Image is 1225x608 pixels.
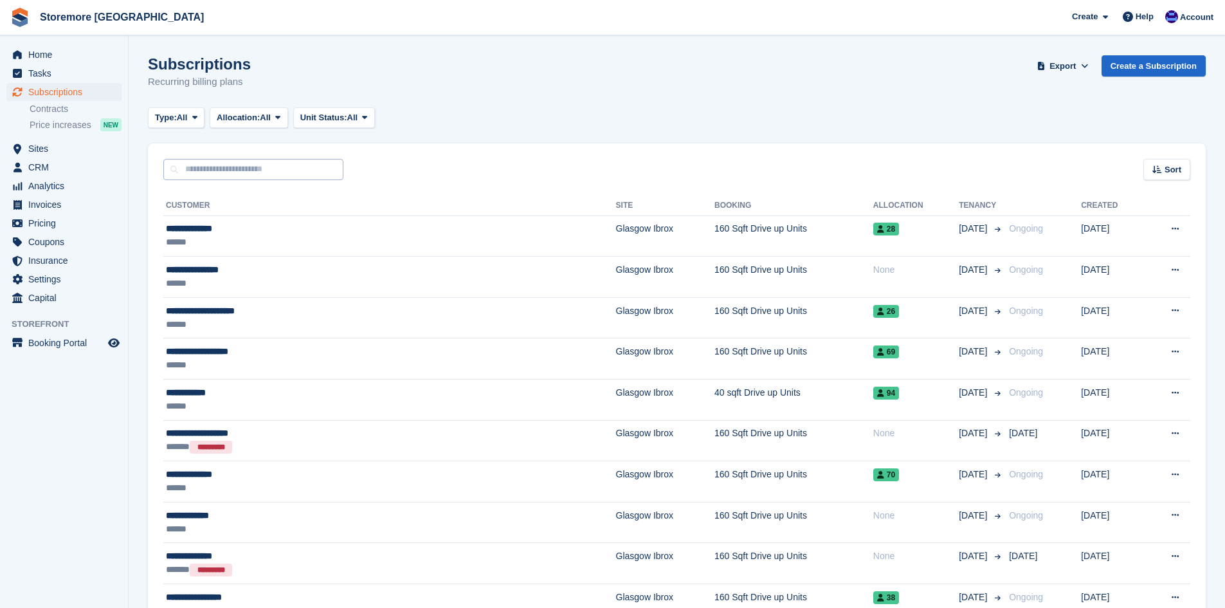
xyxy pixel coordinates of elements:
[1081,216,1144,257] td: [DATE]
[293,107,375,129] button: Unit Status: All
[148,55,251,73] h1: Subscriptions
[616,297,714,338] td: Glasgow Ibrox
[616,338,714,380] td: Glasgow Ibrox
[28,233,105,251] span: Coupons
[10,8,30,27] img: stora-icon-8386f47178a22dfd0bd8f6a31ec36ba5ce8667c1dd55bd0f319d3a0aa187defe.svg
[616,543,714,584] td: Glasgow Ibrox
[959,386,990,400] span: [DATE]
[1081,196,1144,216] th: Created
[1009,551,1037,561] span: [DATE]
[616,196,714,216] th: Site
[714,502,873,543] td: 160 Sqft Drive up Units
[28,140,105,158] span: Sites
[1035,55,1091,77] button: Export
[6,196,122,214] a: menu
[1072,10,1098,23] span: Create
[6,177,122,195] a: menu
[1081,297,1144,338] td: [DATE]
[28,158,105,176] span: CRM
[6,158,122,176] a: menu
[714,420,873,461] td: 160 Sqft Drive up Units
[1081,461,1144,502] td: [DATE]
[300,111,347,124] span: Unit Status:
[959,591,990,604] span: [DATE]
[1136,10,1154,23] span: Help
[6,270,122,288] a: menu
[616,257,714,298] td: Glasgow Ibrox
[6,214,122,232] a: menu
[1009,592,1043,602] span: Ongoing
[35,6,209,28] a: Storemore [GEOGRAPHIC_DATA]
[6,83,122,101] a: menu
[873,387,899,400] span: 94
[148,75,251,89] p: Recurring billing plans
[959,468,990,481] span: [DATE]
[959,196,1004,216] th: Tenancy
[1081,338,1144,380] td: [DATE]
[148,107,204,129] button: Type: All
[217,111,260,124] span: Allocation:
[1009,428,1037,438] span: [DATE]
[616,216,714,257] td: Glasgow Ibrox
[873,196,959,216] th: Allocation
[163,196,616,216] th: Customer
[714,297,873,338] td: 160 Sqft Drive up Units
[1081,257,1144,298] td: [DATE]
[1165,163,1181,176] span: Sort
[1180,11,1213,24] span: Account
[616,461,714,502] td: Glasgow Ibrox
[6,46,122,64] a: menu
[1081,543,1144,584] td: [DATE]
[30,103,122,115] a: Contracts
[959,304,990,318] span: [DATE]
[1009,510,1043,520] span: Ongoing
[616,502,714,543] td: Glasgow Ibrox
[1009,387,1043,398] span: Ongoing
[714,196,873,216] th: Booking
[30,118,122,132] a: Price increases NEW
[28,289,105,307] span: Capital
[873,468,899,481] span: 70
[1009,306,1043,316] span: Ongoing
[959,345,990,358] span: [DATE]
[959,263,990,277] span: [DATE]
[28,83,105,101] span: Subscriptions
[100,118,122,131] div: NEW
[6,140,122,158] a: menu
[873,305,899,318] span: 26
[959,427,990,440] span: [DATE]
[347,111,358,124] span: All
[28,252,105,270] span: Insurance
[28,64,105,82] span: Tasks
[6,289,122,307] a: menu
[6,252,122,270] a: menu
[177,111,188,124] span: All
[155,111,177,124] span: Type:
[28,334,105,352] span: Booking Portal
[714,257,873,298] td: 160 Sqft Drive up Units
[959,222,990,235] span: [DATE]
[1009,346,1043,356] span: Ongoing
[873,223,899,235] span: 28
[873,263,959,277] div: None
[12,318,128,331] span: Storefront
[959,549,990,563] span: [DATE]
[1081,502,1144,543] td: [DATE]
[616,420,714,461] td: Glasgow Ibrox
[6,334,122,352] a: menu
[873,345,899,358] span: 69
[714,338,873,380] td: 160 Sqft Drive up Units
[714,380,873,421] td: 40 sqft Drive up Units
[714,543,873,584] td: 160 Sqft Drive up Units
[1165,10,1178,23] img: Angela
[1102,55,1206,77] a: Create a Subscription
[1049,60,1076,73] span: Export
[873,591,899,604] span: 38
[28,214,105,232] span: Pricing
[30,119,91,131] span: Price increases
[6,233,122,251] a: menu
[28,177,105,195] span: Analytics
[959,509,990,522] span: [DATE]
[1009,223,1043,234] span: Ongoing
[873,509,959,522] div: None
